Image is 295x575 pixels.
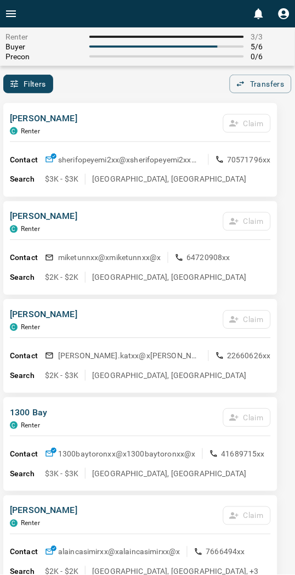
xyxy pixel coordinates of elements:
p: [GEOGRAPHIC_DATA], [GEOGRAPHIC_DATA] [92,469,246,480]
p: 7666494xx [206,547,245,558]
p: $3K - $3K [45,174,78,185]
p: sherifopeyemi2xx@x sherifopeyemi2xx@x [58,154,202,165]
p: Renter [21,324,40,331]
span: 3 / 3 [251,32,290,41]
p: Renter [21,226,40,233]
div: condos.ca [10,520,18,528]
p: [PERSON_NAME] [10,308,77,322]
p: [PERSON_NAME] [10,210,77,223]
p: Search [10,469,45,480]
p: 1300 Bay [10,407,47,420]
p: [GEOGRAPHIC_DATA], [GEOGRAPHIC_DATA] [92,174,246,185]
p: Contact [10,351,45,362]
p: Search [10,174,45,185]
p: 22660626xx [228,351,271,362]
div: condos.ca [10,324,18,331]
span: Buyer [5,42,83,51]
p: $2K - $3K [45,370,78,381]
span: 0 / 6 [251,52,290,61]
p: Renter [21,520,40,528]
p: 41689715xx [222,449,265,460]
p: Search [10,370,45,382]
p: Search [10,272,45,284]
div: condos.ca [10,127,18,135]
span: Precon [5,52,83,61]
p: $2K - $2K [45,272,78,283]
p: 70571796xx [228,154,271,165]
p: [GEOGRAPHIC_DATA], [GEOGRAPHIC_DATA] [92,370,246,381]
span: 5 / 6 [251,42,290,51]
p: alaincasimirxx@x alaincasimirxx@x [58,547,180,558]
p: Renter [21,422,40,430]
p: miketunnxx@x miketunnxx@x [58,252,161,263]
p: Contact [10,252,45,264]
p: Contact [10,449,45,460]
span: Renter [5,32,83,41]
p: [PERSON_NAME] [10,505,77,518]
button: Filters [3,75,53,93]
p: $3K - $3K [45,469,78,480]
div: condos.ca [10,226,18,233]
p: Contact [10,154,45,166]
p: [PERSON_NAME] [10,112,77,125]
div: condos.ca [10,422,18,430]
p: [PERSON_NAME].katxx@x [PERSON_NAME].katxx@x [58,351,202,362]
button: Transfers [230,75,292,93]
p: 1300baytoronxx@x 1300baytoronxx@x [58,449,196,460]
button: Profile [273,3,295,25]
p: Renter [21,127,40,135]
p: [GEOGRAPHIC_DATA], [GEOGRAPHIC_DATA] [92,272,246,283]
p: Contact [10,547,45,559]
p: 64720908xx [187,252,231,263]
